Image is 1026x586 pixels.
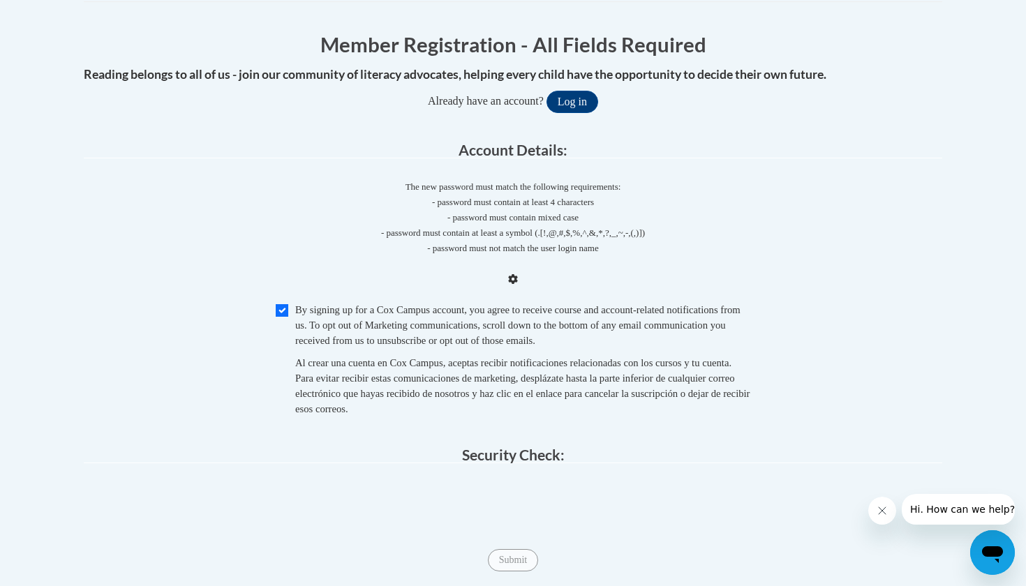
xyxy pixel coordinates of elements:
span: Al crear una cuenta en Cox Campus, aceptas recibir notificaciones relacionadas con los cursos y t... [295,357,750,414]
iframe: Message from company [902,494,1015,525]
span: Already have an account? [428,95,544,107]
span: By signing up for a Cox Campus account, you agree to receive course and account-related notificat... [295,304,741,346]
iframe: reCAPTCHA [407,477,619,532]
span: Security Check: [462,446,565,463]
button: Log in [547,91,598,113]
h1: Member Registration - All Fields Required [84,30,942,59]
span: The new password must match the following requirements: [406,181,621,192]
iframe: Button to launch messaging window [970,530,1015,575]
span: - password must contain at least 4 characters - password must contain mixed case - password must ... [84,195,942,256]
span: Account Details: [459,141,567,158]
h4: Reading belongs to all of us - join our community of literacy advocates, helping every child have... [84,66,942,84]
iframe: Close message [868,497,896,525]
